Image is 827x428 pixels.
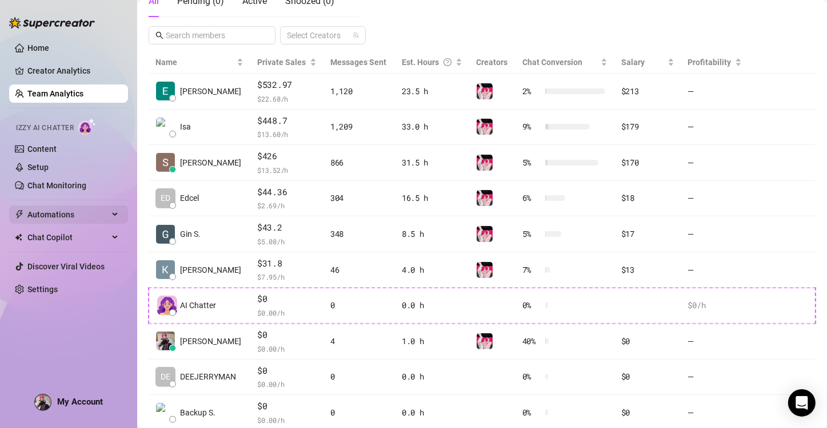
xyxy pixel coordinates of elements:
[257,114,317,128] span: $448.7
[257,78,317,92] span: $532.97
[330,192,388,204] div: 304
[522,264,541,276] span: 7 %
[180,370,236,383] span: DEEJERRYMAN
[9,17,95,29] img: logo-BBDzfeDw.svg
[402,228,462,240] div: 8.5 h
[166,29,259,42] input: Search members
[330,299,388,312] div: 0
[522,192,541,204] span: 6 %
[156,118,175,136] img: Isa
[402,85,462,98] div: 23.5 h
[27,163,49,172] a: Setup
[257,257,317,270] span: $31.8
[522,299,541,312] span: 0 %
[522,370,541,383] span: 0 %
[27,262,105,271] a: Discover Viral Videos
[621,406,674,419] div: $0
[257,399,317,413] span: $0
[621,228,674,240] div: $17
[257,150,317,163] span: $426
[15,233,22,241] img: Chat Copilot
[149,51,250,74] th: Name
[330,85,388,98] div: 1,120
[180,406,215,419] span: Backup S.
[681,360,749,395] td: —
[180,299,216,312] span: AI Chatter
[681,181,749,217] td: —
[330,156,388,169] div: 866
[402,406,462,419] div: 0.0 h
[156,260,175,279] img: Kauany Fatima
[444,56,452,68] span: question-circle
[257,414,317,426] span: $ 0.00 /h
[522,156,541,169] span: 5 %
[180,156,241,169] span: [PERSON_NAME]
[330,264,388,276] div: 46
[477,262,493,278] img: emopink69
[155,56,234,68] span: Name
[469,51,516,74] th: Creators
[402,370,462,383] div: 0.0 h
[78,118,96,135] img: AI Chatter
[257,378,317,390] span: $ 0.00 /h
[681,324,749,360] td: —
[788,389,816,417] div: Open Intercom Messenger
[330,406,388,419] div: 0
[681,74,749,110] td: —
[477,226,493,242] img: emopink69
[402,120,462,133] div: 33.0 h
[27,228,109,247] span: Chat Copilot
[161,192,170,204] span: ED
[157,296,177,316] img: izzy-ai-chatter-avatar-DDCN_rTZ.svg
[257,292,317,306] span: $0
[477,119,493,135] img: emopink69
[402,56,453,68] div: Est. Hours
[180,120,191,133] span: Isa
[353,32,359,39] span: team
[681,216,749,252] td: —
[257,271,317,282] span: $ 7.95 /h
[330,370,388,383] div: 0
[681,252,749,288] td: —
[621,192,674,204] div: $18
[57,397,103,407] span: My Account
[27,62,119,80] a: Creator Analytics
[621,156,674,169] div: $170
[402,192,462,204] div: 16.5 h
[257,307,317,318] span: $ 0.00 /h
[522,406,541,419] span: 0 %
[621,264,674,276] div: $13
[522,58,582,67] span: Chat Conversion
[402,264,462,276] div: 4.0 h
[161,370,170,383] span: DE
[330,58,386,67] span: Messages Sent
[688,299,742,312] div: $0 /h
[15,210,24,219] span: thunderbolt
[330,335,388,348] div: 4
[477,83,493,99] img: emopink69
[621,370,674,383] div: $0
[621,335,674,348] div: $0
[156,225,175,244] img: Gin Stars
[257,236,317,247] span: $ 5.08 /h
[621,58,645,67] span: Salary
[621,120,674,133] div: $179
[27,89,83,98] a: Team Analytics
[330,120,388,133] div: 1,209
[35,394,51,410] img: ACg8ocKChdxhJ1vtX7wZDlGzkhnRcyGgLhuysjcTDPUL5elJKs41Lq0=s96-c
[257,58,306,67] span: Private Sales
[27,43,49,53] a: Home
[257,343,317,354] span: $ 0.00 /h
[402,156,462,169] div: 31.5 h
[180,228,201,240] span: Gin S.
[402,335,462,348] div: 1.0 h
[257,364,317,378] span: $0
[330,228,388,240] div: 348
[477,155,493,171] img: emopink69
[156,82,175,100] img: Essie
[681,110,749,146] td: —
[156,332,175,350] img: Britney Black
[688,58,732,67] span: Profitability
[156,153,175,172] img: Sheila Ngigi
[27,144,57,154] a: Content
